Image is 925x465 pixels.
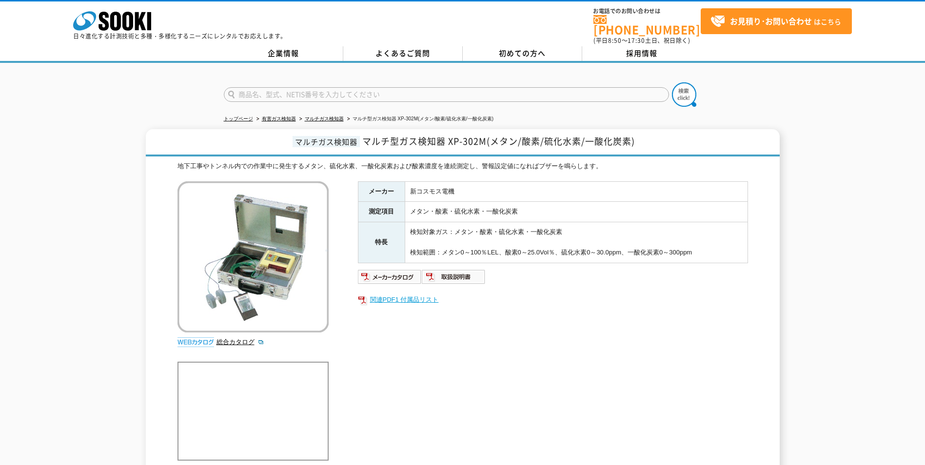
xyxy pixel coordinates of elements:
a: 有害ガス検知器 [262,116,296,121]
th: メーカー [358,181,405,202]
a: メーカーカタログ [358,275,422,283]
a: よくあるご質問 [343,46,463,61]
p: 日々進化する計測技術と多種・多様化するニーズにレンタルでお応えします。 [73,33,287,39]
a: 関連PDF1 付属品リスト [358,293,748,306]
a: 企業情報 [224,46,343,61]
div: 地下工事やトンネル内での作業中に発生するメタン、硫化水素、一酸化炭素および酸素濃度を連続測定し、警報設定値になればブザーを鳴らします。 [177,161,748,172]
a: お見積り･お問い合わせはこちら [701,8,852,34]
img: マルチ型ガス検知器 XP-302M(メタン/酸素/硫化水素/一酸化炭素) [177,181,329,332]
input: 商品名、型式、NETIS番号を入力してください [224,87,669,102]
span: お電話でのお問い合わせは [593,8,701,14]
img: 取扱説明書 [422,269,486,285]
span: 17:30 [628,36,645,45]
td: 検知対象ガス：メタン・酸素・硫化水素・一酸化炭素 検知範囲：メタン0～100％LEL、酸素0～25.0Vol％、硫化水素0～30.0ppm、一酸化炭素0～300ppm [405,222,748,263]
strong: お見積り･お問い合わせ [730,15,812,27]
span: 8:50 [608,36,622,45]
a: [PHONE_NUMBER] [593,15,701,35]
a: 初めての方へ [463,46,582,61]
span: 初めての方へ [499,48,546,58]
a: トップページ [224,116,253,121]
td: メタン・酸素・硫化水素・一酸化炭素 [405,202,748,222]
span: はこちら [710,14,841,29]
a: 取扱説明書 [422,275,486,283]
li: マルチ型ガス検知器 XP-302M(メタン/酸素/硫化水素/一酸化炭素) [345,114,493,124]
a: マルチガス検知器 [305,116,344,121]
th: 特長 [358,222,405,263]
span: マルチ型ガス検知器 XP-302M(メタン/酸素/硫化水素/一酸化炭素) [362,135,635,148]
span: (平日 ～ 土日、祝日除く) [593,36,690,45]
img: btn_search.png [672,82,696,107]
img: webカタログ [177,337,214,347]
a: 総合カタログ [216,338,264,346]
th: 測定項目 [358,202,405,222]
img: メーカーカタログ [358,269,422,285]
td: 新コスモス電機 [405,181,748,202]
a: 採用情報 [582,46,702,61]
span: マルチガス検知器 [293,136,360,147]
